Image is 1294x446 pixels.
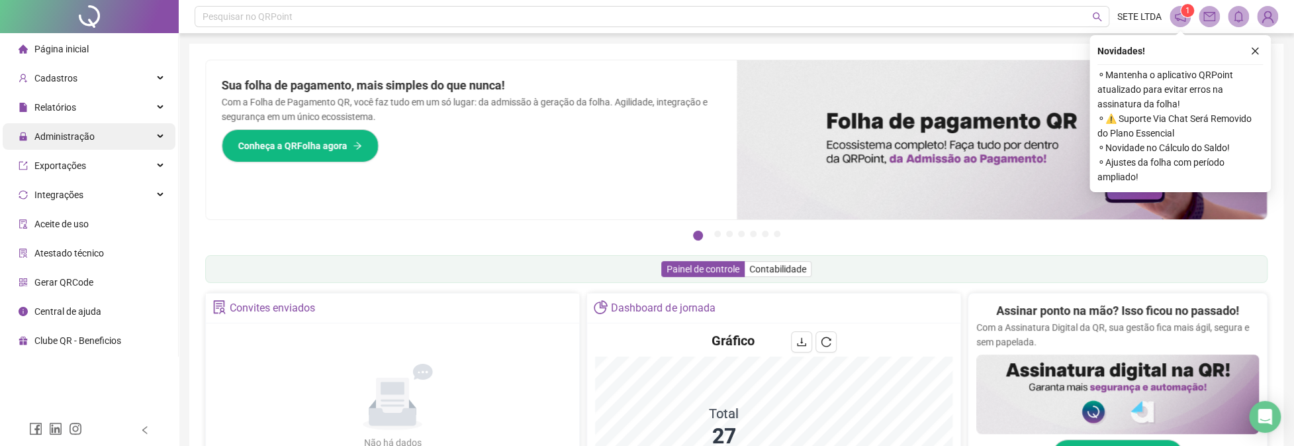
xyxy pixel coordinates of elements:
span: mail [1203,11,1215,23]
span: qrcode [19,278,28,287]
span: notification [1174,11,1186,23]
span: audit [19,219,28,229]
p: Com a Assinatura Digital da QR, sua gestão fica mais ágil, segura e sem papelada. [976,320,1259,349]
span: gift [19,336,28,345]
span: Administração [34,131,95,142]
button: 3 [726,231,733,237]
span: SETE LTDA [1117,9,1162,24]
h2: Assinar ponto na mão? Isso ficou no passado! [996,302,1239,320]
img: 52090 [1258,7,1277,27]
sup: 1 [1181,4,1194,17]
div: Convites enviados [230,297,315,319]
img: banner%2F8d14a306-6205-4263-8e5b-06e9a85ad873.png [737,60,1268,219]
span: ⚬ Ajustes da folha com período ampliado! [1097,155,1263,184]
span: info-circle [19,307,28,316]
span: Integrações [34,190,83,200]
span: Clube QR - Beneficios [34,335,121,346]
span: ⚬ Novidade no Cálculo do Saldo! [1097,140,1263,155]
span: close [1250,46,1260,56]
span: pie-chart [594,300,608,314]
span: Aceite de uso [34,219,89,229]
img: banner%2F02c71560-61a6-44d4-94b9-c8ab97240462.png [976,355,1259,434]
span: download [796,337,807,347]
span: Contabilidade [749,264,806,274]
h4: Gráfico [712,331,755,350]
p: Com a Folha de Pagamento QR, você faz tudo em um só lugar: da admissão à geração da folha. Agilid... [222,95,721,124]
h2: Sua folha de pagamento, mais simples do que nunca! [222,76,721,95]
span: export [19,161,28,170]
span: home [19,44,28,54]
span: ⚬ Mantenha o aplicativo QRPoint atualizado para evitar erros na assinatura da folha! [1097,68,1263,111]
span: left [140,425,150,435]
span: ⚬ ⚠️ Suporte Via Chat Será Removido do Plano Essencial [1097,111,1263,140]
button: 6 [762,231,768,237]
span: Cadastros [34,73,77,84]
span: Painel de controle [667,264,739,274]
span: solution [212,300,226,314]
span: Gerar QRCode [34,277,93,288]
button: Conheça a QRFolha agora [222,129,379,162]
span: reload [821,337,831,347]
span: solution [19,249,28,258]
div: Open Intercom Messenger [1249,401,1281,433]
span: bell [1232,11,1244,23]
button: 2 [714,231,721,237]
span: sync [19,190,28,199]
button: 7 [774,231,780,237]
span: Exportações [34,160,86,171]
button: 4 [738,231,745,237]
span: lock [19,132,28,141]
span: Novidades ! [1097,44,1145,58]
span: 1 [1185,6,1190,15]
button: 5 [750,231,757,237]
span: search [1092,12,1102,22]
span: user-add [19,74,28,83]
span: facebook [29,422,42,435]
span: arrow-right [353,141,362,150]
span: Relatórios [34,102,76,113]
span: Central de ajuda [34,306,101,317]
span: instagram [69,422,82,435]
span: linkedin [49,422,62,435]
span: Atestado técnico [34,248,104,258]
span: Conheça a QRFolha agora [238,139,347,153]
span: Página inicial [34,44,89,54]
span: file [19,103,28,112]
div: Dashboard de jornada [611,297,715,319]
button: 1 [693,231,703,241]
